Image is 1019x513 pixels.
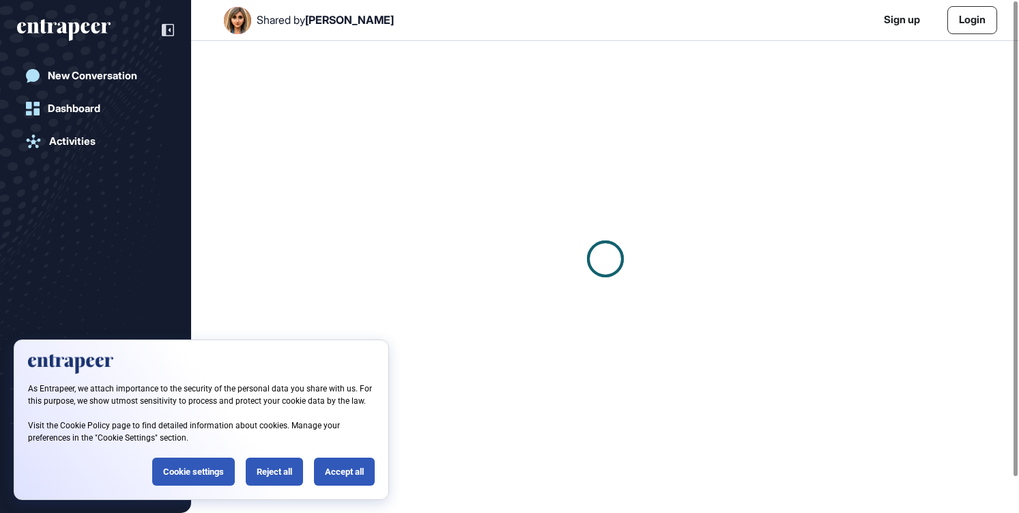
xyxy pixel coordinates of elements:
[49,135,96,148] div: Activities
[947,6,997,34] a: Login
[17,19,111,41] div: entrapeer-logo
[305,13,394,27] span: [PERSON_NAME]
[48,102,100,115] div: Dashboard
[48,70,137,82] div: New Conversation
[257,14,394,27] div: Shared by
[884,12,920,28] a: Sign up
[224,7,251,34] img: User Image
